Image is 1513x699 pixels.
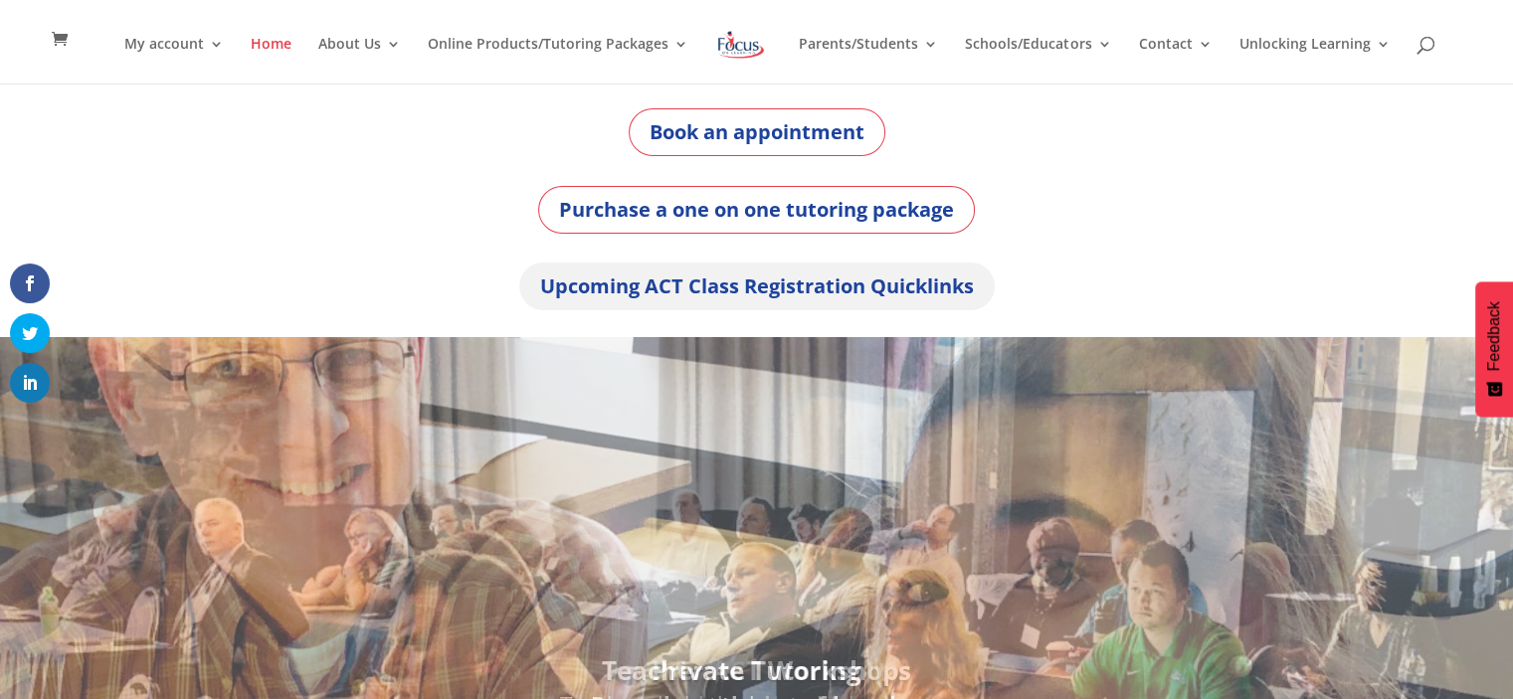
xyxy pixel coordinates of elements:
a: Purchase a one on one tutoring package [538,186,975,234]
a: Upcoming ACT Class Registration Quicklinks [519,262,995,310]
button: Feedback - Show survey [1475,281,1513,417]
a: Home [251,37,291,84]
a: Unlocking Learning [1238,37,1390,84]
a: Online Products/Tutoring Packages [428,37,688,84]
span: Feedback [1485,301,1503,371]
a: Book an appointment [629,108,885,156]
a: My account [124,37,224,84]
a: Parents/Students [799,37,938,84]
strong: Teacher ACT Workshops [602,652,911,688]
a: Schools/Educators [965,37,1111,84]
a: Contact [1138,37,1212,84]
img: Focus on Learning [715,27,767,63]
a: About Us [318,37,401,84]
